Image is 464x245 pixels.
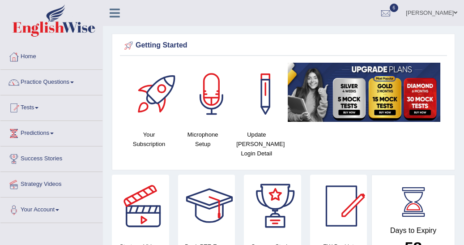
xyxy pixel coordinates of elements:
a: Success Stories [0,146,102,169]
span: 6 [390,4,399,12]
h4: Your Subscription [127,130,171,149]
a: Tests [0,95,102,118]
a: Strategy Videos [0,172,102,194]
a: Home [0,44,102,67]
h4: Update [PERSON_NAME] Login Detail [234,130,279,158]
a: Your Account [0,198,102,220]
h4: Days to Expiry [382,227,445,235]
a: Predictions [0,121,102,143]
img: small5.jpg [288,63,440,122]
div: Getting Started [122,39,445,52]
a: Practice Questions [0,70,102,92]
h4: Microphone Setup [180,130,225,149]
